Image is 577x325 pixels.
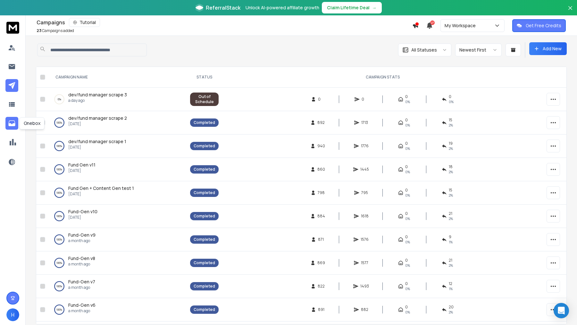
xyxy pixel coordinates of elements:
button: Tutorial [69,18,100,27]
p: a month ago [68,285,95,290]
span: 19 [449,141,453,146]
p: [DATE] [68,191,134,197]
p: [DATE] [68,121,127,126]
p: 100 % [56,260,62,266]
span: 0 [362,97,368,102]
div: Completed [194,120,215,125]
span: 27 [430,20,435,25]
span: 1713 [361,120,368,125]
span: 0 [318,97,324,102]
p: 100 % [56,283,62,289]
span: 822 [318,284,325,289]
p: Unlock AI-powered affiliate growth [246,4,319,11]
span: 0 [405,234,408,240]
a: Fund Gen + Content Gen test 1 [68,185,134,191]
button: Get Free Credits [512,19,566,32]
span: 20 [449,305,454,310]
div: Completed [194,167,215,172]
span: 0 [405,305,408,310]
span: 21 [449,258,452,263]
td: 100%Fund Gen v11[DATE] [48,158,186,181]
span: 2 % [449,216,453,221]
a: Fund-Gen v8 [68,255,95,262]
p: [DATE] [68,215,97,220]
p: 100 % [56,190,62,196]
span: ReferralStack [206,4,240,12]
span: 21 [449,211,452,216]
span: 871 [318,237,324,242]
span: 1 % [449,240,453,245]
td: 100%Fund Gen + Content Gen test 1[DATE] [48,181,186,205]
span: 0% [405,263,410,268]
button: Claim Lifetime Deal→ [322,2,382,13]
a: dev/fund manager scrape 1 [68,138,126,145]
span: 892 [317,120,325,125]
div: Open Intercom Messenger [554,303,569,318]
span: 2 % [449,193,453,198]
td: 100%dev/fund manager scrape 1[DATE] [48,134,186,158]
span: 0% [405,146,410,151]
span: 0 [405,94,408,99]
span: 0% [449,99,454,104]
span: 0 [405,164,408,169]
span: 1577 [361,260,368,265]
p: [DATE] [68,168,96,173]
span: 0 % [405,310,410,315]
span: 23 [37,28,41,33]
td: 100%dev/fund manager scrape 2[DATE] [48,111,186,134]
td: 100%Fund-Gen v9a month ago [48,228,186,251]
a: Fund Gen v11 [68,162,96,168]
span: 860 [317,167,325,172]
span: Fund Gen + Content Gen test 1 [68,185,134,191]
span: 2 % [449,310,453,315]
div: Onebox [20,117,45,129]
span: 0% [405,240,410,245]
div: Out of Schedule [194,94,215,104]
span: 940 [317,143,325,149]
span: 2 % [449,123,453,128]
span: 15 [449,188,452,193]
td: 100%Fund-Gen v8a month ago [48,251,186,275]
span: 0% [405,193,410,198]
span: 1776 [361,143,369,149]
span: dev/fund manager scrape 2 [68,115,127,121]
span: → [372,4,377,11]
button: H [6,308,19,321]
span: 1618 [361,214,369,219]
span: 2 % [449,263,453,268]
p: 0 % [58,96,61,102]
button: Newest First [455,44,502,56]
span: 0 [405,141,408,146]
div: Completed [194,237,215,242]
button: Add New [529,42,567,55]
p: 100 % [56,166,62,173]
span: 884 [317,214,325,219]
div: Campaigns [37,18,412,27]
div: Completed [194,214,215,219]
p: 100 % [56,213,62,219]
div: Completed [194,260,215,265]
td: 100%Fund-Gen v7a month ago [48,275,186,298]
td: 100%Fund-Gen v6a month ago [48,298,186,321]
div: Completed [194,143,215,149]
p: Get Free Credits [526,22,561,29]
span: 0% [405,123,410,128]
span: 1576 [361,237,369,242]
a: Fund-Gen v9 [68,232,96,238]
p: a day ago [68,98,127,103]
span: 0 [405,211,408,216]
span: 0 [405,281,408,286]
p: a month ago [68,238,96,243]
p: 100 % [56,306,62,313]
a: Fund-Gen v10 [68,208,97,215]
p: 100 % [56,143,62,149]
a: Fund-Gen v7 [68,279,95,285]
th: STATUS [186,67,222,88]
p: a month ago [68,308,96,313]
